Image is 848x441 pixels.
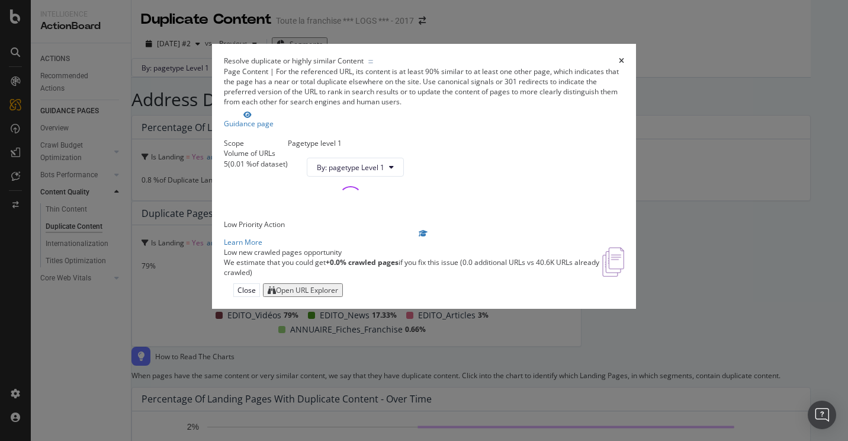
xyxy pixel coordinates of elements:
[368,60,373,63] img: Equal
[224,247,602,257] div: Low new crawled pages opportunity
[224,56,364,66] span: Resolve duplicate or highly similar Content
[307,158,404,177] button: By: pagetype Level 1
[619,56,624,66] div: times
[212,44,636,309] div: modal
[224,257,602,277] p: We estimate that you could get if you fix this issue (0.0 additional URLs vs 40.6K URLs already c...
[224,111,274,129] a: Guidance page
[224,138,288,148] div: Scope
[602,247,624,277] img: e5DMFwAAAABJRU5ErkJggg==
[224,148,288,158] div: Volume of URLs
[224,237,624,247] div: Learn More
[270,66,274,76] span: |
[233,283,260,297] button: Close
[263,283,343,297] button: Open URL Explorer
[228,159,288,169] div: ( 0.01 % of dataset )
[276,285,338,295] div: Open URL Explorer
[224,230,624,247] a: Learn More
[237,285,256,295] div: Close
[224,159,228,169] div: 5
[808,401,836,429] div: Open Intercom Messenger
[224,219,285,229] span: Low Priority Action
[317,162,384,172] span: By: pagetype Level 1
[224,66,268,76] span: Page Content
[224,119,274,129] div: Guidance page
[288,138,413,148] div: Pagetype level 1
[326,257,399,267] strong: +0.0% crawled pages
[224,66,624,107] div: For the referenced URL, its content is at least 90% similar to at least one other page, which ind...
